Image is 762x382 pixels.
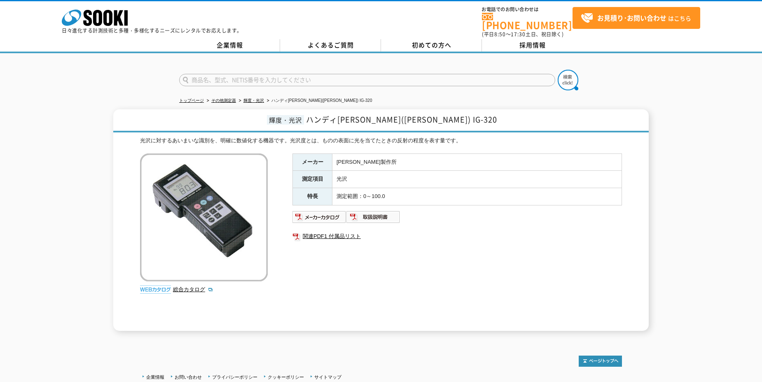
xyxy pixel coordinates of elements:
[597,13,666,23] strong: お見積り･お問い合わせ
[267,115,304,125] span: 輝度・光沢
[140,285,171,294] img: webカタログ
[482,31,563,38] span: (平日 ～ 土日、祝日除く)
[292,210,346,224] img: メーカーカタログ
[412,40,451,50] span: 初めての方へ
[381,39,482,52] a: 初めての方へ
[212,375,257,380] a: プライバシーポリシー
[293,171,332,188] th: 測定項目
[573,7,700,29] a: お見積り･お問い合わせはこちら
[62,28,242,33] p: 日々進化する計測技術と多種・多様化するニーズにレンタルでお応えします。
[243,98,264,103] a: 輝度・光沢
[482,13,573,30] a: [PHONE_NUMBER]
[581,12,691,24] span: はこちら
[494,31,506,38] span: 8:50
[175,375,202,380] a: お問い合わせ
[314,375,341,380] a: サイトマップ
[306,114,497,125] span: ハンディ[PERSON_NAME]([PERSON_NAME]) IG-320
[140,153,268,281] img: ハンディ光沢計(グロスチェッカ) IG-320
[346,210,400,224] img: 取扱説明書
[265,97,372,105] li: ハンディ[PERSON_NAME]([PERSON_NAME]) IG-320
[511,31,526,38] span: 17:30
[482,39,583,52] a: 採用情報
[332,171,622,188] td: 光沢
[346,216,400,222] a: 取扱説明書
[173,286,213,292] a: 総合カタログ
[211,98,236,103] a: その他測定器
[268,375,304,380] a: クッキーポリシー
[280,39,381,52] a: よくあるご質問
[293,153,332,171] th: メーカー
[292,231,622,242] a: 関連PDF1 付属品リスト
[332,153,622,171] td: [PERSON_NAME]製作所
[332,188,622,205] td: 測定範囲：0～100.0
[558,70,578,90] img: btn_search.png
[140,137,622,145] div: 光沢に対するあいまいな識別を、明確に数値化する機器です。光沢度とは、ものの表面に光を当てたときの反射の程度を表す量です。
[579,356,622,367] img: トップページへ
[482,7,573,12] span: お電話でのお問い合わせは
[179,39,280,52] a: 企業情報
[146,375,164,380] a: 企業情報
[179,98,204,103] a: トップページ
[292,216,346,222] a: メーカーカタログ
[179,74,555,86] input: 商品名、型式、NETIS番号を入力してください
[293,188,332,205] th: 特長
